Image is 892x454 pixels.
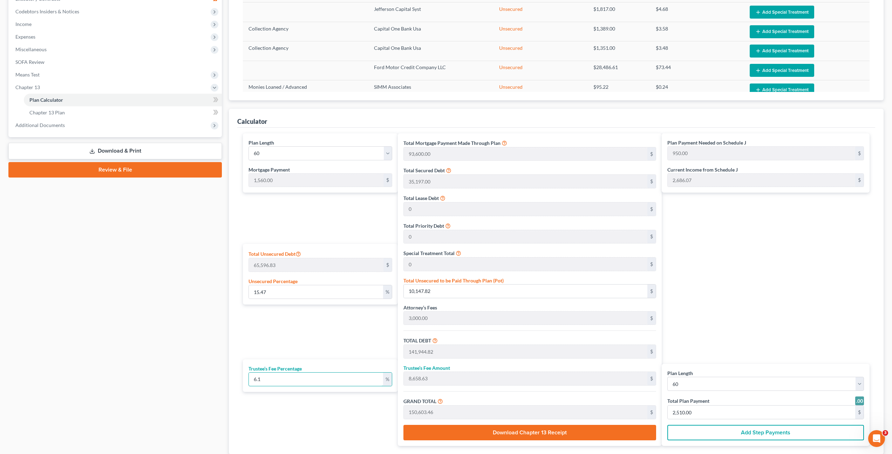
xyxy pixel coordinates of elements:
[668,174,855,187] input: 0.00
[29,97,63,103] span: Plan Calculator
[493,41,587,61] td: Unsecured
[647,147,656,161] div: $
[588,22,651,41] td: $1,389.00
[403,425,656,440] button: Download Chapter 13 Receipt
[404,147,647,161] input: 0.00
[249,258,383,272] input: 0.00
[368,61,494,80] td: Ford Motor Credit Company LLC
[855,406,864,419] div: $
[404,202,647,216] input: 0.00
[15,8,79,14] span: Codebtors Insiders & Notices
[667,369,693,377] label: Plan Length
[647,258,656,271] div: $
[383,373,392,386] div: %
[249,373,383,386] input: 0.00
[383,285,392,299] div: %
[588,61,651,80] td: $28,486.61
[383,174,392,187] div: $
[237,117,267,126] div: Calculator
[650,61,744,80] td: $73.44
[647,230,656,243] div: $
[404,230,647,243] input: 0.00
[243,80,368,100] td: Monies Loaned / Advanced
[248,249,301,258] label: Total Unsecured Debt
[15,84,40,90] span: Chapter 13
[647,406,656,419] div: $
[404,258,647,271] input: 0.00
[24,106,222,119] a: Chapter 13 Plan
[650,80,744,100] td: $0.24
[650,22,744,41] td: $3.58
[29,109,65,115] span: Chapter 13 Plan
[248,278,298,285] label: Unsecured Percentage
[668,147,855,160] input: 0.00
[15,21,32,27] span: Income
[588,2,651,22] td: $1,817.00
[368,41,494,61] td: Capital One Bank Usa
[404,372,647,385] input: 0.00
[383,258,392,272] div: $
[404,285,647,298] input: 0.00
[855,396,864,405] a: Round to nearest dollar
[403,194,439,202] label: Total Lease Debt
[647,372,656,385] div: $
[403,337,431,344] label: TOTAL DEBT
[248,365,302,372] label: Trustee’s Fee Percentage
[403,304,437,311] label: Attorney’s Fees
[647,202,656,216] div: $
[248,139,274,146] label: Plan Length
[404,345,647,358] input: 0.00
[647,175,656,188] div: $
[243,41,368,61] td: Collection Agency
[855,174,864,187] div: $
[647,285,656,298] div: $
[883,430,888,436] span: 3
[403,249,455,257] label: Special Treatment Total
[243,22,368,41] td: Collection Agency
[368,2,494,22] td: Jefferson Capital Syst
[650,2,744,22] td: $4.68
[750,45,814,58] button: Add Special Treatment
[403,222,444,229] label: Total Priority Debt
[750,84,814,96] button: Add Special Treatment
[403,277,504,284] label: Total Unsecured to be Paid Through Plan (Pot)
[403,398,436,405] label: GRAND TOTAL
[647,345,656,358] div: $
[750,25,814,38] button: Add Special Treatment
[15,34,35,40] span: Expenses
[249,285,383,299] input: 0.00
[588,41,651,61] td: $1,351.00
[8,143,222,159] a: Download & Print
[10,56,222,68] a: SOFA Review
[248,166,290,173] label: Mortgage Payment
[668,406,855,419] input: 0.00
[750,6,814,19] button: Add Special Treatment
[15,59,45,65] span: SOFA Review
[588,80,651,100] td: $95.22
[403,364,450,372] label: Trustee’s Fee Amount
[24,94,222,106] a: Plan Calculator
[493,22,587,41] td: Unsecured
[667,397,709,405] label: Total Plan Payment
[493,2,587,22] td: Unsecured
[403,139,501,147] label: Total Mortgage Payment Made Through Plan
[368,22,494,41] td: Capital One Bank Usa
[403,167,445,174] label: Total Secured Debt
[647,312,656,325] div: $
[404,312,647,325] input: 0.00
[249,174,383,187] input: 0.00
[15,72,40,78] span: Means Test
[493,80,587,100] td: Unsecured
[404,175,647,188] input: 0.00
[15,46,47,52] span: Miscellaneous
[15,122,65,128] span: Additional Documents
[855,147,864,160] div: $
[404,406,647,419] input: 0.00
[493,61,587,80] td: Unsecured
[667,166,738,173] label: Current Income from Schedule J
[368,80,494,100] td: SIMM Associates
[650,41,744,61] td: $3.48
[750,64,814,77] button: Add Special Treatment
[868,430,885,447] iframe: Intercom live chat
[667,139,746,146] label: Plan Payment Needed on Schedule J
